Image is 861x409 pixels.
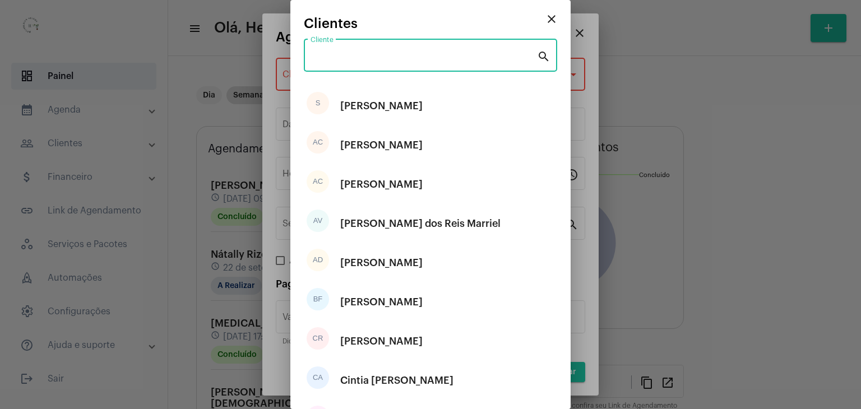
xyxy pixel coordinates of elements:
div: S [307,92,329,114]
mat-icon: search [537,49,550,63]
span: Clientes [304,16,358,31]
div: [PERSON_NAME] [340,168,423,201]
div: AC [307,131,329,154]
div: [PERSON_NAME] [340,128,423,162]
div: AD [307,249,329,271]
div: [PERSON_NAME] [340,246,423,280]
div: [PERSON_NAME] [340,89,423,123]
div: [PERSON_NAME] [340,285,423,319]
div: Cintia [PERSON_NAME] [340,364,453,397]
mat-icon: close [545,12,558,26]
div: AV [307,210,329,232]
div: CA [307,366,329,389]
div: BF [307,288,329,310]
div: CR [307,327,329,350]
div: [PERSON_NAME] [340,324,423,358]
div: [PERSON_NAME] dos Reis Marriel [340,207,501,240]
div: AC [307,170,329,193]
input: Pesquisar cliente [311,53,537,63]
